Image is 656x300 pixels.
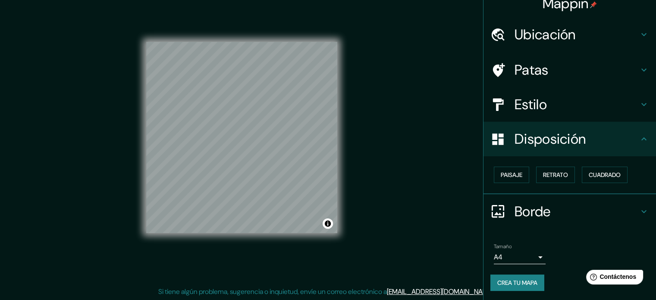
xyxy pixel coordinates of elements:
[515,61,549,79] font: Patas
[501,171,522,179] font: Paisaje
[497,279,537,287] font: Crea tu mapa
[494,167,529,183] button: Paisaje
[543,171,568,179] font: Retrato
[515,202,551,221] font: Borde
[536,167,575,183] button: Retrato
[494,253,502,262] font: A4
[483,87,656,122] div: Estilo
[582,167,628,183] button: Cuadrado
[590,1,597,8] img: pin-icon.png
[589,171,621,179] font: Cuadrado
[579,266,647,291] iframe: Lanzador de widgets de ayuda
[515,130,586,148] font: Disposición
[387,287,493,296] a: [EMAIL_ADDRESS][DOMAIN_NAME]
[494,250,546,264] div: A4
[483,53,656,87] div: Patas
[483,122,656,156] div: Disposición
[515,95,547,114] font: Estilo
[323,218,333,229] button: Activar o desactivar atribución
[490,275,544,291] button: Crea tu mapa
[146,42,337,233] canvas: Mapa
[483,194,656,229] div: Borde
[483,17,656,52] div: Ubicación
[158,287,387,296] font: Si tiene algún problema, sugerencia o inquietud, envíe un correo electrónico a
[494,243,512,250] font: Tamaño
[515,25,576,44] font: Ubicación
